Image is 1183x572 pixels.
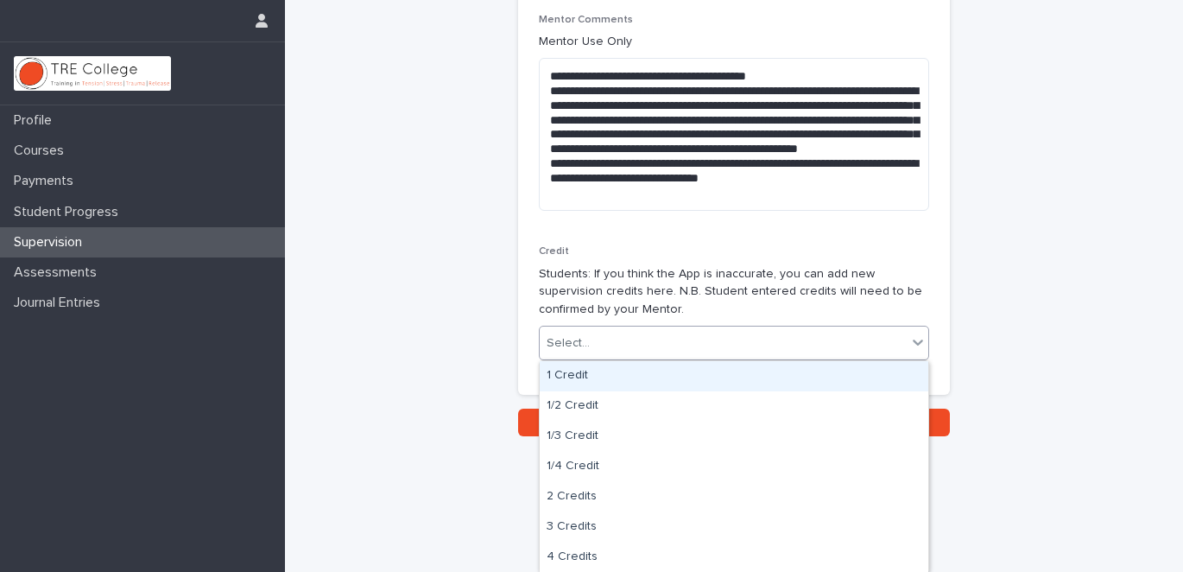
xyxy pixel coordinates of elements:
[7,173,87,189] p: Payments
[7,204,132,220] p: Student Progress
[540,512,928,543] div: 3 Credits
[539,265,929,319] p: Students: If you think the App is inaccurate, you can add new supervision credits here. N.B. Stud...
[7,143,78,159] p: Courses
[7,112,66,129] p: Profile
[539,33,929,51] p: Mentor Use Only
[540,391,928,422] div: 1/2 Credit
[539,246,569,257] span: Credit
[540,361,928,391] div: 1 Credit
[547,334,590,353] div: Select...
[7,234,96,251] p: Supervision
[7,295,114,311] p: Journal Entries
[540,482,928,512] div: 2 Credits
[7,264,111,281] p: Assessments
[14,56,171,91] img: L01RLPSrRaOWR30Oqb5K
[540,452,928,482] div: 1/4 Credit
[518,409,950,436] button: Save
[539,15,633,25] span: Mentor Comments
[540,422,928,452] div: 1/3 Credit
